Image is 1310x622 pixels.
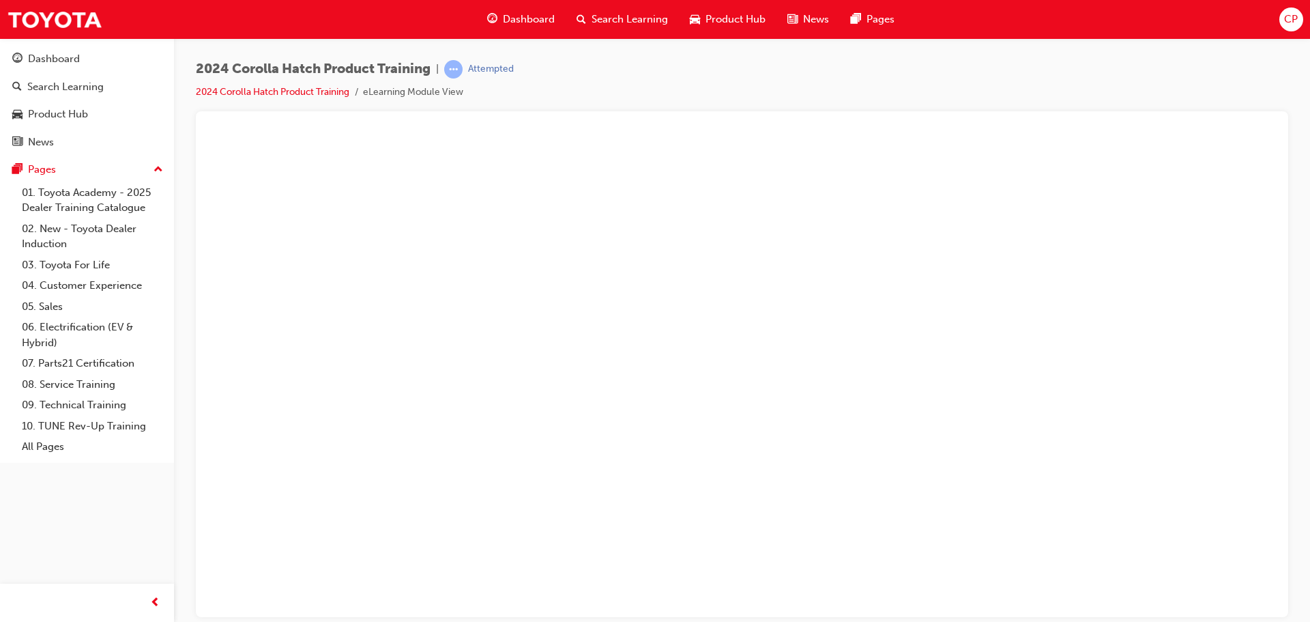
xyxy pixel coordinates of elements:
span: news-icon [12,137,23,149]
div: Search Learning [27,79,104,95]
span: CP [1284,12,1298,27]
a: Product Hub [5,102,169,127]
button: CP [1279,8,1303,31]
button: Pages [5,157,169,182]
span: Pages [867,12,894,27]
span: pages-icon [12,164,23,176]
a: 02. New - Toyota Dealer Induction [16,218,169,255]
img: Trak [7,4,102,35]
a: pages-iconPages [840,5,905,33]
a: 05. Sales [16,296,169,317]
div: Dashboard [28,51,80,67]
a: 03. Toyota For Life [16,255,169,276]
span: Search Learning [592,12,668,27]
span: learningRecordVerb_ATTEMPT-icon [444,60,463,79]
span: search-icon [577,11,586,28]
a: 09. Technical Training [16,395,169,416]
a: search-iconSearch Learning [566,5,679,33]
div: News [28,135,54,150]
a: 06. Electrification (EV & Hybrid) [16,317,169,353]
span: | [436,61,439,77]
span: News [803,12,829,27]
a: guage-iconDashboard [476,5,566,33]
div: Pages [28,162,56,178]
a: Search Learning [5,74,169,100]
a: 2024 Corolla Hatch Product Training [196,86,349,98]
div: Product Hub [28,107,88,122]
button: DashboardSearch LearningProduct HubNews [5,44,169,157]
a: 10. TUNE Rev-Up Training [16,416,169,437]
a: Dashboard [5,46,169,72]
div: Attempted [468,63,514,76]
a: 01. Toyota Academy - 2025 Dealer Training Catalogue [16,182,169,218]
span: car-icon [12,109,23,121]
span: search-icon [12,81,22,94]
a: 08. Service Training [16,374,169,395]
a: 07. Parts21 Certification [16,353,169,374]
span: guage-icon [12,53,23,66]
span: Product Hub [705,12,766,27]
a: news-iconNews [776,5,840,33]
a: All Pages [16,436,169,457]
span: 2024 Corolla Hatch Product Training [196,61,431,77]
span: prev-icon [150,595,160,612]
span: news-icon [787,11,798,28]
li: eLearning Module View [363,85,463,100]
a: News [5,130,169,155]
span: Dashboard [503,12,555,27]
a: car-iconProduct Hub [679,5,776,33]
span: car-icon [690,11,700,28]
span: up-icon [154,161,163,179]
span: guage-icon [487,11,497,28]
span: pages-icon [851,11,861,28]
a: 04. Customer Experience [16,275,169,296]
